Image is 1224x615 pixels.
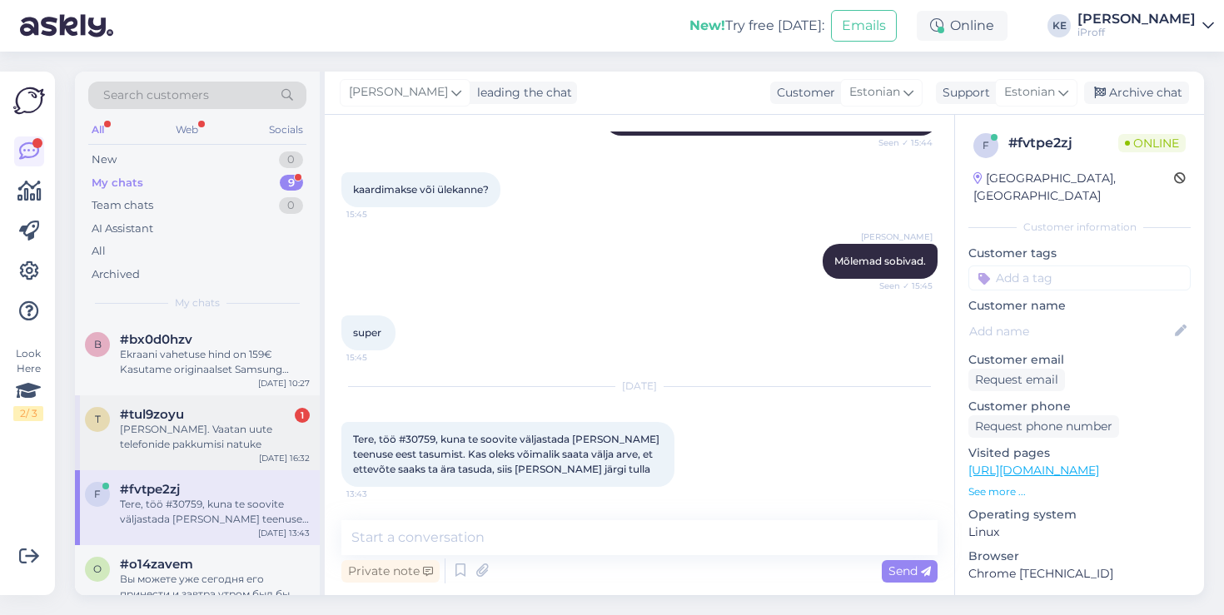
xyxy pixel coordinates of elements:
[834,255,926,267] span: Mõlemad sobivad.
[1118,134,1186,152] span: Online
[849,83,900,102] span: Estonian
[968,245,1191,262] p: Customer tags
[279,151,303,168] div: 0
[353,326,381,339] span: super
[968,444,1191,462] p: Visited pages
[968,265,1191,290] input: Add a tag
[968,297,1191,315] p: Customer name
[1084,82,1189,104] div: Archive chat
[258,527,310,539] div: [DATE] 13:43
[689,17,725,33] b: New!
[969,322,1172,340] input: Add name
[1077,12,1196,26] div: [PERSON_NAME]
[175,295,220,310] span: My chats
[92,221,153,237] div: AI Assistant
[346,351,409,364] span: 15:45
[120,407,184,422] span: #tul9zoyu
[259,452,310,464] div: [DATE] 16:32
[120,497,310,527] div: Tere, töö #30759, kuna te soovite väljastada [PERSON_NAME] teenuse eest tasumist. Kas oleks võima...
[689,16,824,36] div: Try free [DATE]:
[861,231,933,243] span: [PERSON_NAME]
[968,506,1191,523] p: Operating system
[94,338,102,350] span: b
[1077,26,1196,39] div: iProff
[968,369,1065,391] div: Request email
[92,266,140,283] div: Archived
[470,84,572,102] div: leading the chat
[968,463,1099,478] a: [URL][DOMAIN_NAME]
[968,351,1191,369] p: Customer email
[92,243,106,260] div: All
[1077,12,1214,39] a: [PERSON_NAME]iProff
[968,220,1191,235] div: Customer information
[341,379,938,394] div: [DATE]
[120,422,310,452] div: [PERSON_NAME]. Vaatan uute telefonide pakkumisi natuke
[295,408,310,423] div: 1
[968,565,1191,583] p: Chrome [TECHNICAL_ID]
[870,280,933,292] span: Seen ✓ 15:45
[103,87,209,104] span: Search customers
[973,170,1174,205] div: [GEOGRAPHIC_DATA], [GEOGRAPHIC_DATA]
[13,346,43,421] div: Look Here
[93,563,102,575] span: o
[346,488,409,500] span: 13:43
[92,175,143,191] div: My chats
[353,433,662,475] span: Tere, töö #30759, kuna te soovite väljastada [PERSON_NAME] teenuse eest tasumist. Kas oleks võima...
[983,139,989,151] span: f
[95,413,101,425] span: t
[120,572,310,602] div: Вы можете уже сегодня его принести и завтра утром был бы готов он.
[888,563,931,578] span: Send
[831,10,897,42] button: Emails
[88,119,107,141] div: All
[120,557,193,572] span: #o14zavem
[968,548,1191,565] p: Browser
[172,119,202,141] div: Web
[258,377,310,389] div: [DATE] 10:27
[92,151,117,168] div: New
[13,406,43,421] div: 2 / 3
[266,119,306,141] div: Socials
[346,208,409,221] span: 15:45
[120,482,180,497] span: #fvtpe2zj
[968,484,1191,499] p: See more ...
[1047,14,1071,37] div: KE
[280,175,303,191] div: 9
[353,183,489,196] span: kaardimakse või ülekanne?
[349,83,448,102] span: [PERSON_NAME]
[1004,83,1055,102] span: Estonian
[94,488,101,500] span: f
[120,347,310,377] div: Ekraani vahetuse hind on 159€ Kasutame originaalset Samsung Serivce Pack ning ekraan tuleb samuti...
[1008,133,1118,153] div: # fvtpe2zj
[92,197,153,214] div: Team chats
[13,85,45,117] img: Askly Logo
[770,84,835,102] div: Customer
[870,136,933,149] span: Seen ✓ 15:44
[279,197,303,214] div: 0
[936,84,990,102] div: Support
[341,560,440,583] div: Private note
[120,332,192,347] span: #bx0d0hzv
[968,523,1191,541] p: Linux
[917,11,1008,41] div: Online
[968,415,1119,438] div: Request phone number
[968,398,1191,415] p: Customer phone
